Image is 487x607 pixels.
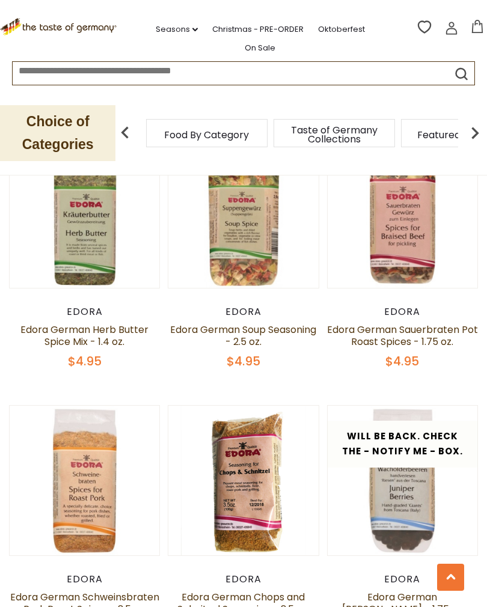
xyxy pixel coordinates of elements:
[20,323,149,349] a: Edora German Herb Butter Spice Mix - 1.4 oz.
[168,138,318,288] img: Edora
[286,126,382,144] a: Taste of Germany Collections
[68,353,102,370] span: $4.95
[245,41,275,55] a: On Sale
[327,306,478,318] div: Edora
[385,353,419,370] span: $4.95
[164,130,249,139] a: Food By Category
[10,138,159,288] img: Edora
[113,121,137,145] img: previous arrow
[10,406,159,555] img: Edora
[168,406,318,555] img: Edora
[227,353,260,370] span: $4.95
[328,138,477,288] img: Edora
[168,306,319,318] div: Edora
[463,121,487,145] img: next arrow
[9,306,160,318] div: Edora
[170,323,316,349] a: Edora German Soup Seasoning - 2.5 oz.
[318,23,365,36] a: Oktoberfest
[156,23,198,36] a: Seasons
[212,23,304,36] a: Christmas - PRE-ORDER
[327,323,478,349] a: Edora German Sauerbraten Pot Roast Spices - 1.75 oz.
[327,573,478,585] div: Edora
[168,573,319,585] div: Edora
[9,573,160,585] div: Edora
[328,406,477,555] img: Edora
